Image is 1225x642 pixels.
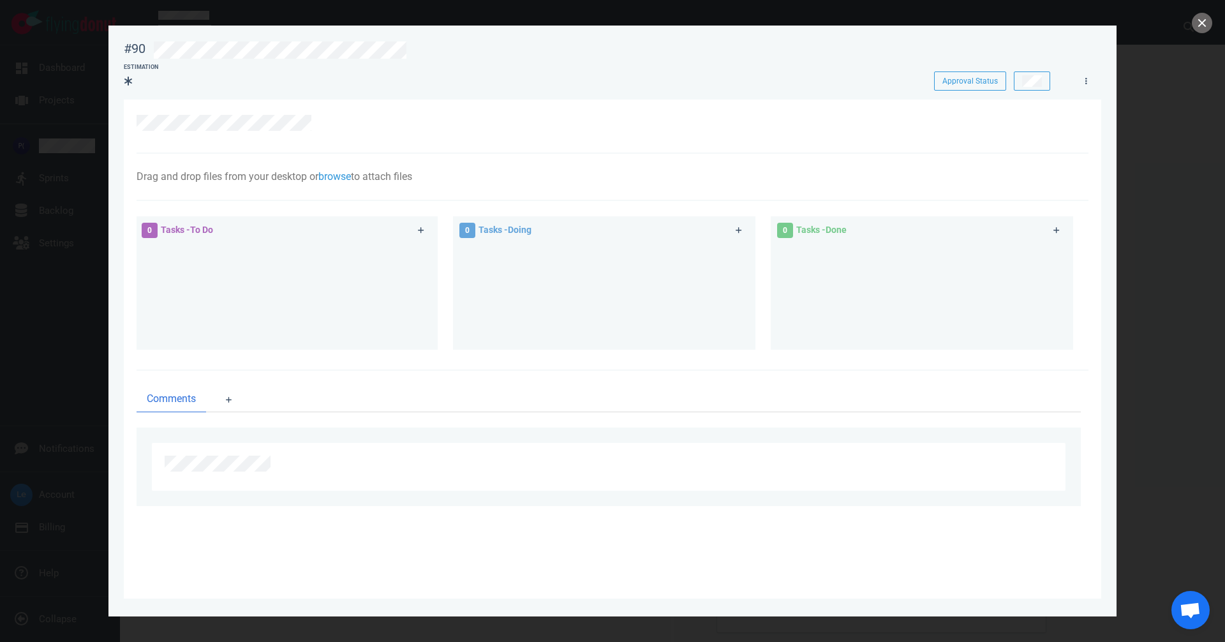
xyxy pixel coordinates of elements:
[318,170,351,183] a: browse
[124,63,158,72] div: Estimation
[459,223,475,238] span: 0
[161,225,213,235] span: Tasks - To Do
[137,170,318,183] span: Drag and drop files from your desktop or
[147,391,196,407] span: Comments
[796,225,847,235] span: Tasks - Done
[351,170,412,183] span: to attach files
[479,225,531,235] span: Tasks - Doing
[124,41,145,57] div: #90
[142,223,158,238] span: 0
[1192,13,1212,33] button: close
[934,71,1006,91] button: Approval Status
[1171,591,1210,629] a: Open de chat
[777,223,793,238] span: 0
